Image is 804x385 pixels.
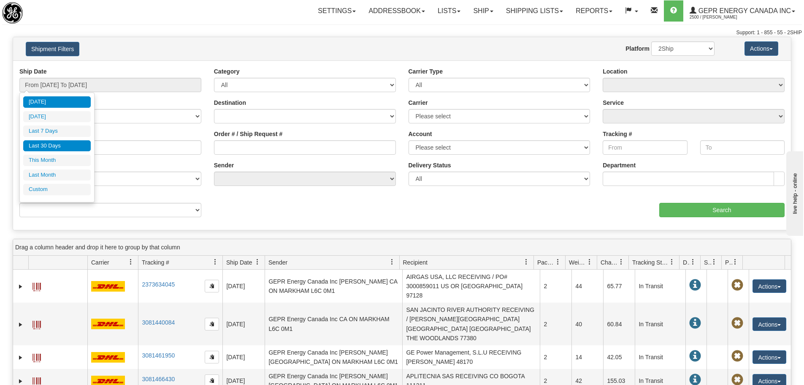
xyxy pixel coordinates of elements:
td: 60.84 [603,303,635,345]
span: In Transit [689,350,701,362]
a: Recipient filter column settings [519,255,533,269]
td: 2 [540,303,571,345]
span: In Transit [689,317,701,329]
span: Delivery Status [683,258,690,267]
td: [DATE] [222,270,265,303]
span: Sender [268,258,287,267]
a: GEPR Energy Canada Inc 2500 / [PERSON_NAME] [683,0,801,22]
a: Lists [431,0,467,22]
a: Charge filter column settings [614,255,628,269]
span: Ship Date [226,258,252,267]
td: [DATE] [222,345,265,369]
a: Label [32,279,41,292]
a: 3081461950 [142,352,175,359]
a: Addressbook [362,0,431,22]
input: Search [659,203,785,217]
label: Destination [214,98,246,107]
span: Pickup Not Assigned [731,350,743,362]
td: 2 [540,270,571,303]
label: Category [214,67,240,76]
a: Expand [16,353,25,362]
label: Carrier [409,98,428,107]
iframe: chat widget [785,149,803,235]
a: 3081440084 [142,319,175,326]
a: Label [32,350,41,363]
td: 14 [571,345,603,369]
td: GEPR Energy Canada Inc CA ON MARKHAM L6C 0M1 [265,303,402,345]
td: In Transit [635,270,685,303]
a: 2373634045 [142,281,175,288]
button: Copy to clipboard [205,318,219,330]
label: Account [409,130,432,138]
a: Carrier filter column settings [124,255,138,269]
a: Ship [467,0,499,22]
img: 7 - DHL_Worldwide [91,319,125,329]
span: Shipment Issues [704,258,711,267]
a: 3081466430 [142,376,175,382]
label: Location [603,67,627,76]
li: Custom [23,184,91,195]
label: Carrier Type [409,67,443,76]
label: Ship Date [19,67,47,76]
label: Tracking # [603,130,632,138]
span: Weight [569,258,587,267]
span: Tracking Status [632,258,669,267]
span: Tracking # [142,258,169,267]
a: Expand [16,282,25,291]
span: GEPR Energy Canada Inc [696,7,791,14]
button: Copy to clipboard [205,351,219,363]
img: logo2500.jpg [2,2,23,24]
a: Label [32,317,41,330]
li: Last Month [23,169,91,181]
button: Actions [753,350,786,364]
label: Service [603,98,624,107]
td: 2 [540,345,571,369]
li: Last 7 Days [23,126,91,137]
button: Actions [744,41,778,56]
td: 40 [571,303,603,345]
input: From [603,140,687,155]
span: Recipient [403,258,428,267]
td: GE Power Management, S.L.U RECEIVING [PERSON_NAME] 48170 [402,345,540,369]
div: Support: 1 - 855 - 55 - 2SHIP [2,29,802,36]
a: Delivery Status filter column settings [686,255,700,269]
td: 42.05 [603,345,635,369]
a: Tracking Status filter column settings [665,255,679,269]
div: grid grouping header [13,239,791,256]
button: Shipment Filters [26,42,79,56]
label: Department [603,161,636,169]
a: Tracking # filter column settings [208,255,222,269]
span: Pickup Status [725,258,732,267]
a: Sender filter column settings [385,255,399,269]
img: 7 - DHL_Worldwide [91,352,125,363]
a: Pickup Status filter column settings [728,255,742,269]
span: Packages [537,258,555,267]
span: Pickup Not Assigned [731,279,743,291]
span: Carrier [91,258,109,267]
a: Packages filter column settings [551,255,565,269]
td: In Transit [635,345,685,369]
a: Settings [311,0,362,22]
img: 7 - DHL_Worldwide [91,281,125,292]
button: Copy to clipboard [205,280,219,292]
li: This Month [23,155,91,166]
span: Pickup Not Assigned [731,317,743,329]
span: 2500 / [PERSON_NAME] [690,13,753,22]
td: [DATE] [222,303,265,345]
span: In Transit [689,279,701,291]
td: GEPR Energy Canada Inc [PERSON_NAME] CA ON MARKHAM L6C 0M1 [265,270,402,303]
td: SAN JACINTO RIVER AUTHORITY RECEIVING / [PERSON_NAME][GEOGRAPHIC_DATA] [GEOGRAPHIC_DATA] [GEOGRAP... [402,303,540,345]
li: [DATE] [23,96,91,108]
button: Actions [753,279,786,293]
td: AIRGAS USA, LLC RECEIVING / PO# 3000859011 US OR [GEOGRAPHIC_DATA] 97128 [402,270,540,303]
a: Weight filter column settings [582,255,597,269]
label: Order # / Ship Request # [214,130,283,138]
span: Charge [601,258,618,267]
button: Actions [753,317,786,331]
label: Delivery Status [409,161,451,169]
a: Shipping lists [500,0,569,22]
td: 65.77 [603,270,635,303]
td: In Transit [635,303,685,345]
td: GEPR Energy Canada Inc [PERSON_NAME] [GEOGRAPHIC_DATA] ON MARKHAM L6C 0M1 [265,345,402,369]
a: Ship Date filter column settings [250,255,265,269]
